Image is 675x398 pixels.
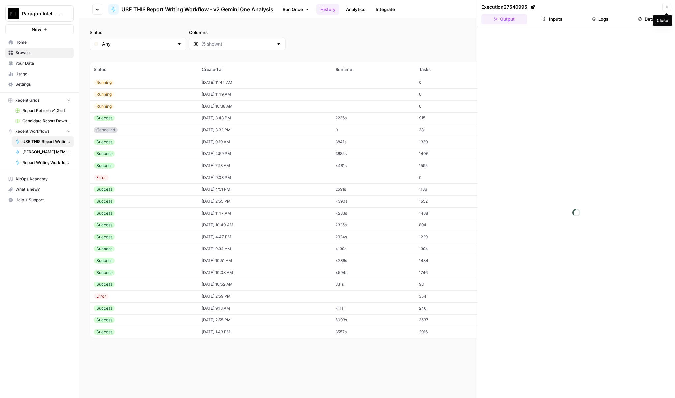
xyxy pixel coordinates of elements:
[332,243,415,255] td: 4139s
[332,314,415,326] td: 5093s
[12,157,74,168] a: Report Writing Workflow - Gemini 2.5 2025 08 13 DO NOT USE
[415,195,481,207] td: 1552
[201,41,273,47] input: (5 shown)
[415,231,481,243] td: 1229
[16,50,71,56] span: Browse
[198,183,331,195] td: [DATE] 4:51 PM
[415,243,481,255] td: 1394
[22,160,71,166] span: Report Writing Workflow - Gemini 2.5 2025 08 13 DO NOT USE
[198,62,331,77] th: Created at
[94,210,115,216] div: Success
[415,100,481,112] td: 0
[5,58,74,69] a: Your Data
[5,5,74,22] button: Workspace: Paragon Intel - Bill / Ty / Colby R&D
[94,282,115,287] div: Success
[16,176,71,182] span: AirOps Academy
[332,326,415,338] td: 3557s
[198,267,331,279] td: [DATE] 10:08 AM
[5,37,74,48] a: Home
[332,62,415,77] th: Runtime
[332,267,415,279] td: 4594s
[530,14,575,24] button: Inputs
[332,195,415,207] td: 4390s
[626,14,671,24] button: Details
[415,279,481,290] td: 93
[94,234,115,240] div: Success
[372,4,399,15] a: Integrate
[481,14,527,24] button: Output
[415,160,481,172] td: 1595
[332,219,415,231] td: 2325s
[22,108,71,114] span: Report Refresh v1 Grid
[198,148,331,160] td: [DATE] 4:59 PM
[198,290,331,302] td: [DATE] 2:59 PM
[94,80,114,85] div: Running
[415,302,481,314] td: 246
[342,4,369,15] a: Analytics
[198,243,331,255] td: [DATE] 9:34 AM
[8,8,19,19] img: Paragon Intel - Bill / Ty / Colby R&D Logo
[5,95,74,105] button: Recent Grids
[415,136,481,148] td: 1330
[415,207,481,219] td: 1488
[5,184,74,195] button: What's new?
[198,77,331,88] td: [DATE] 11:44 AM
[16,82,71,87] span: Settings
[415,88,481,100] td: 0
[481,4,536,10] div: Execution 27540995
[198,326,331,338] td: [DATE] 1:43 PM
[15,97,39,103] span: Recent Grids
[332,124,415,136] td: 0
[415,326,481,338] td: 2916
[94,103,114,109] div: Running
[90,62,198,77] th: Status
[198,100,331,112] td: [DATE] 10:38 AM
[94,151,115,157] div: Success
[16,60,71,66] span: Your Data
[332,160,415,172] td: 4481s
[198,160,331,172] td: [DATE] 7:13 AM
[415,77,481,88] td: 0
[332,302,415,314] td: 411s
[415,172,481,183] td: 0
[90,29,186,36] label: Status
[415,112,481,124] td: 915
[16,39,71,45] span: Home
[198,314,331,326] td: [DATE] 2:55 PM
[22,139,71,145] span: USE THIS Report Writing Workflow - v2 Gemini One Analysis
[121,5,273,13] span: USE THIS Report Writing Workflow - v2 Gemini One Analysis
[578,14,623,24] button: Logs
[415,183,481,195] td: 1136
[94,127,118,133] div: Cancelled
[198,136,331,148] td: [DATE] 9:19 AM
[332,136,415,148] td: 3841s
[332,279,415,290] td: 331s
[16,197,71,203] span: Help + Support
[94,115,115,121] div: Success
[657,17,668,24] div: Close
[12,116,74,126] a: Candidate Report Download Sheet
[415,62,481,77] th: Tasks
[5,79,74,90] a: Settings
[198,255,331,267] td: [DATE] 10:51 AM
[94,317,115,323] div: Success
[32,26,41,33] span: New
[415,148,481,160] td: 1406
[198,195,331,207] td: [DATE] 2:55 PM
[198,219,331,231] td: [DATE] 10:40 AM
[5,126,74,136] button: Recent Workflows
[316,4,339,15] a: History
[415,255,481,267] td: 1484
[198,172,331,183] td: [DATE] 9:03 PM
[5,195,74,205] button: Help + Support
[198,231,331,243] td: [DATE] 4:47 PM
[198,88,331,100] td: [DATE] 11:19 AM
[198,124,331,136] td: [DATE] 3:32 PM
[198,112,331,124] td: [DATE] 3:43 PM
[332,207,415,219] td: 4283s
[198,302,331,314] td: [DATE] 9:18 AM
[332,255,415,267] td: 4236s
[12,105,74,116] a: Report Refresh v1 Grid
[278,4,314,15] a: Run Once
[6,184,73,194] div: What's new?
